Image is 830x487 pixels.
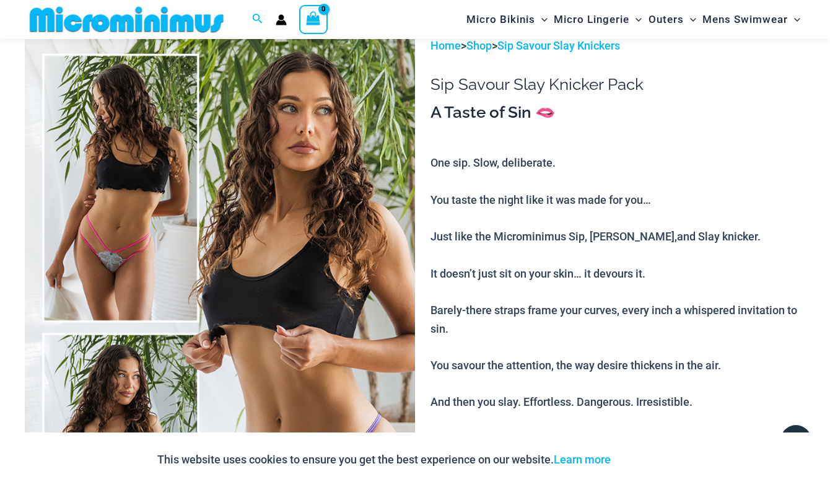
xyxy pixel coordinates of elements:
[788,4,800,35] span: Menu Toggle
[684,4,696,35] span: Menu Toggle
[620,445,673,475] button: Accept
[702,4,788,35] span: Mens Swimwear
[463,4,551,35] a: Micro BikinisMenu ToggleMenu Toggle
[430,37,805,55] p: > >
[25,6,229,33] img: MM SHOP LOGO FLAT
[466,39,492,52] a: Shop
[554,453,611,466] a: Learn more
[554,4,629,35] span: Micro Lingerie
[430,39,461,52] a: Home
[430,154,805,485] p: One sip. Slow, deliberate. You taste the night like it was made for you… Just like the Microminim...
[466,4,535,35] span: Micro Bikinis
[535,4,548,35] span: Menu Toggle
[252,12,263,27] a: Search icon link
[461,2,805,37] nav: Site Navigation
[629,4,642,35] span: Menu Toggle
[430,75,805,94] h1: Sip Savour Slay Knicker Pack
[276,14,287,25] a: Account icon link
[645,4,699,35] a: OutersMenu ToggleMenu Toggle
[649,4,684,35] span: Outers
[497,39,620,52] a: Sip Savour Slay Knickers
[157,450,611,469] p: This website uses cookies to ensure you get the best experience on our website.
[299,5,328,33] a: View Shopping Cart, empty
[430,102,805,123] h3: A Taste of Sin 🫦
[699,4,803,35] a: Mens SwimwearMenu ToggleMenu Toggle
[551,4,645,35] a: Micro LingerieMenu ToggleMenu Toggle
